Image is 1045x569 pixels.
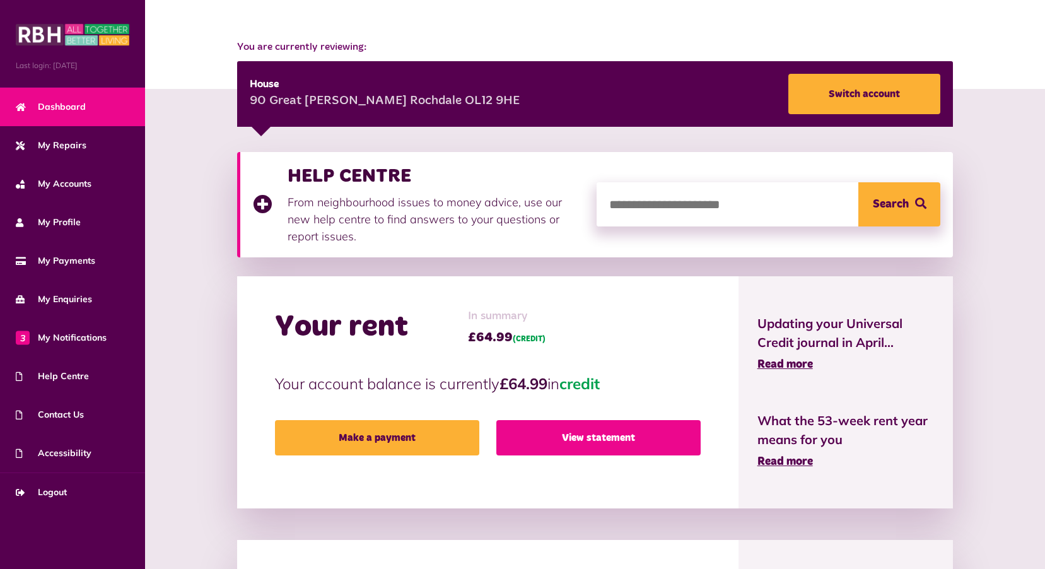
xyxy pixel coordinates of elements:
span: My Notifications [16,331,107,344]
a: View statement [496,420,701,455]
span: Accessibility [16,447,91,460]
a: Make a payment [275,420,479,455]
span: My Repairs [16,139,86,152]
span: credit [559,374,600,393]
span: Search [873,182,909,226]
h2: Your rent [275,309,408,346]
div: 90 Great [PERSON_NAME] Rochdale OL12 9HE [250,92,520,111]
span: Contact Us [16,408,84,421]
span: Logout [16,486,67,499]
p: Your account balance is currently in [275,372,701,395]
span: Read more [757,456,813,467]
span: Dashboard [16,100,86,114]
span: Updating your Universal Credit journal in April... [757,314,935,352]
span: Read more [757,359,813,370]
span: My Accounts [16,177,91,191]
h3: HELP CENTRE [288,165,584,187]
span: You are currently reviewing: [237,40,954,55]
span: (CREDIT) [513,336,546,343]
a: What the 53-week rent year means for you Read more [757,411,935,471]
button: Search [858,182,940,226]
span: Last login: [DATE] [16,60,129,71]
strong: £64.99 [499,374,547,393]
img: MyRBH [16,22,129,47]
span: £64.99 [468,328,546,347]
span: In summary [468,308,546,325]
span: My Profile [16,216,81,229]
a: Switch account [788,74,940,114]
span: What the 53-week rent year means for you [757,411,935,449]
span: Help Centre [16,370,89,383]
span: My Payments [16,254,95,267]
span: 3 [16,331,30,344]
div: House [250,77,520,92]
a: Updating your Universal Credit journal in April... Read more [757,314,935,373]
span: My Enquiries [16,293,92,306]
p: From neighbourhood issues to money advice, use our new help centre to find answers to your questi... [288,194,584,245]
